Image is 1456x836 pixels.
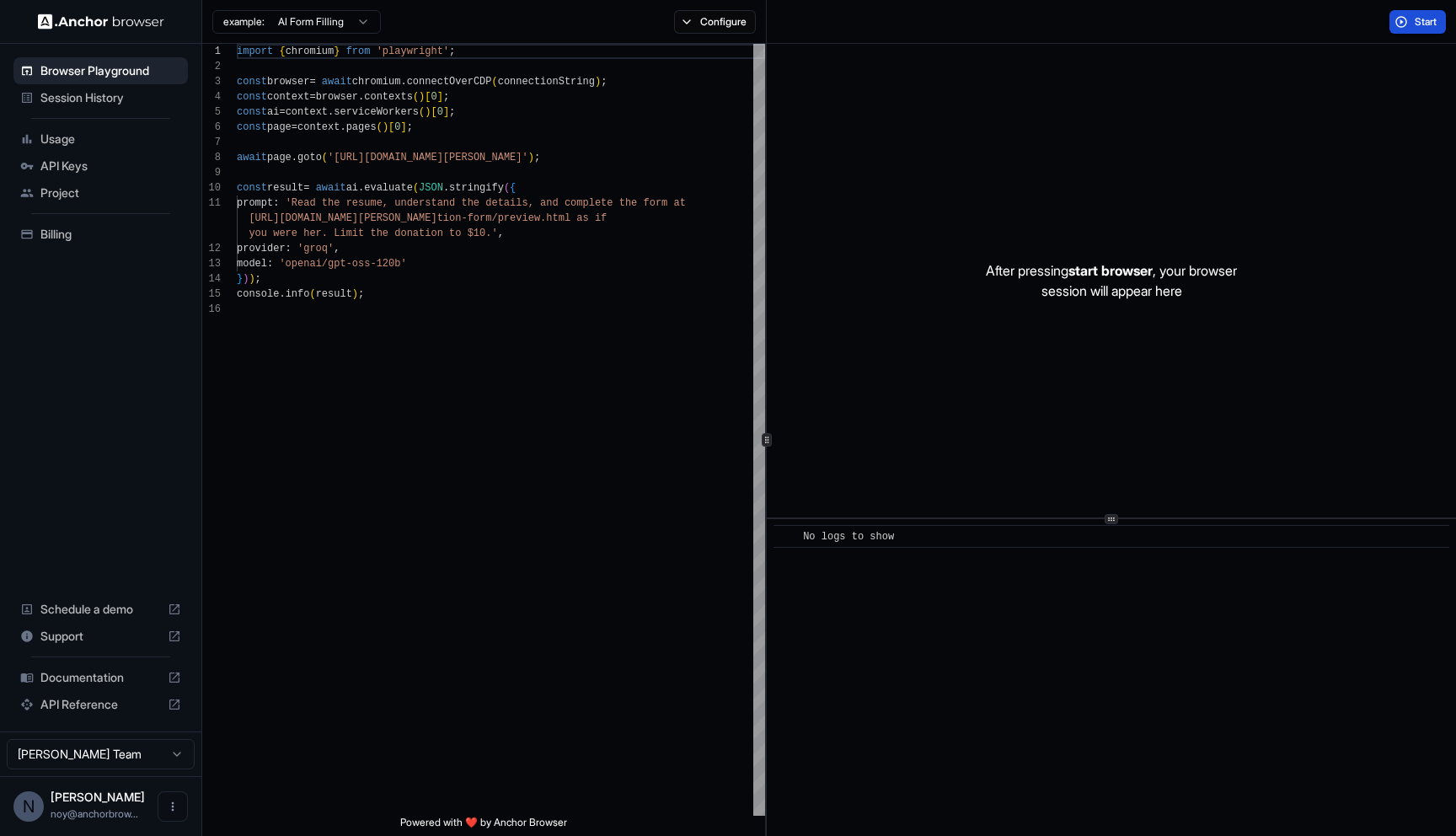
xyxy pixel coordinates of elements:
span: await [316,182,346,194]
span: . [292,152,297,163]
span: : [267,258,273,270]
div: 14 [202,271,221,287]
span: : [286,243,292,255]
span: import [237,46,273,57]
span: const [237,91,267,103]
span: . [400,76,406,88]
span: evaluate [364,182,413,194]
span: browser [267,76,309,88]
span: ] [443,106,449,118]
span: context [297,121,340,133]
span: ​ [782,528,790,545]
span: ) [243,273,249,285]
div: 1 [202,44,221,59]
span: 0 [431,91,436,103]
span: noy@anchorbrowser.io [51,807,138,820]
div: Session History [13,84,188,111]
span: ( [504,182,510,194]
p: After pressing , your browser session will appear here [986,260,1237,301]
span: } [237,273,243,285]
span: page [267,121,292,133]
span: Usage [40,131,181,147]
span: = [279,106,285,118]
span: . [340,121,345,133]
span: . [443,182,449,194]
div: 8 [202,150,221,165]
div: 3 [202,74,221,89]
span: No logs to show [803,531,894,543]
span: lete the form at [589,197,686,209]
div: Browser Playground [13,57,188,84]
span: ) [419,91,425,103]
span: console [237,288,279,300]
span: Project [40,185,181,201]
span: = [303,182,309,194]
button: Configure [674,10,756,34]
span: [ [425,91,431,103]
span: 'playwright' [377,46,449,57]
span: browser [316,91,358,103]
span: ( [413,182,419,194]
span: . [358,182,364,194]
div: Schedule a demo [13,596,188,623]
div: Support [13,623,188,650]
span: ( [377,121,383,133]
div: 6 [202,120,221,135]
img: Anchor Logo [38,13,164,29]
span: [ [431,106,436,118]
div: 5 [202,104,221,120]
span: ; [534,152,540,163]
span: API Reference [40,696,161,713]
span: prompt [237,197,273,209]
span: ; [601,76,607,88]
span: tion-form/preview.html as if [437,212,608,224]
div: Project [13,180,188,206]
span: example: [223,15,265,29]
div: 11 [202,196,221,211]
span: ( [309,288,315,300]
div: API Keys [13,153,188,180]
div: 2 [202,59,221,74]
div: 7 [202,135,221,150]
span: chromium [286,46,335,57]
button: Start [1389,10,1446,34]
div: N [13,791,44,822]
span: Browser Playground [40,62,181,79]
span: from [346,46,371,57]
span: chromium [352,76,401,88]
span: ; [443,91,449,103]
span: API Keys [40,158,181,174]
span: ) [249,273,254,285]
span: . [358,91,364,103]
span: connectOverCDP [407,76,492,88]
span: result [316,288,352,300]
span: ) [425,106,431,118]
span: const [237,182,267,194]
span: JSON [419,182,443,194]
span: = [309,76,315,88]
span: ; [358,288,364,300]
span: ( [492,76,498,88]
div: 4 [202,89,221,104]
div: 12 [202,241,221,256]
span: 0 [394,121,400,133]
div: 13 [202,256,221,271]
span: = [292,121,297,133]
div: Billing [13,221,188,248]
span: 'Read the resume, understand the details, and comp [286,197,589,209]
div: 9 [202,165,221,180]
span: Session History [40,89,181,106]
div: API Reference [13,691,188,718]
span: [URL][DOMAIN_NAME][PERSON_NAME] [249,212,436,224]
span: '[URL][DOMAIN_NAME][PERSON_NAME]' [328,152,528,163]
span: , [334,243,340,255]
span: connectionString [498,76,595,88]
span: ( [322,152,328,163]
span: model [237,258,267,270]
span: ai [267,106,279,118]
button: Open menu [158,791,188,822]
span: contexts [364,91,413,103]
span: : [273,197,279,209]
span: stringify [449,182,504,194]
span: , [498,228,504,239]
